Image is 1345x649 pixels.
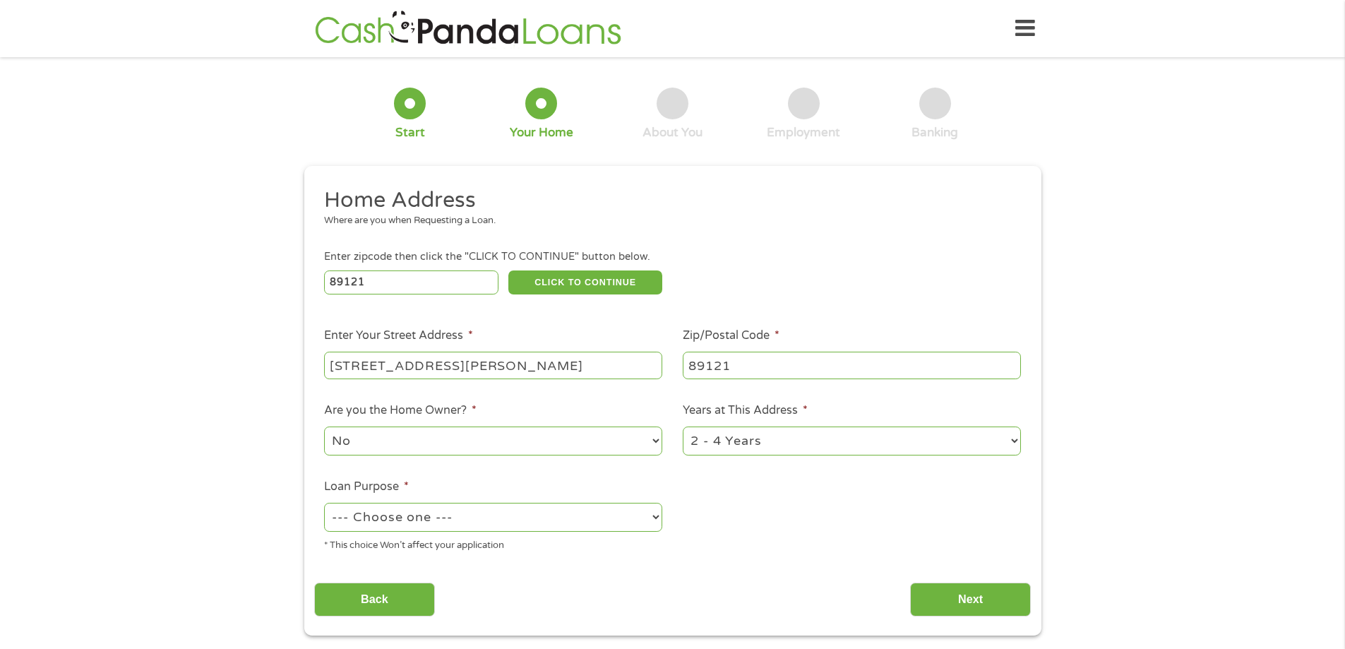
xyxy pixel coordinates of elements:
[324,352,662,379] input: 1 Main Street
[324,249,1020,265] div: Enter zipcode then click the "CLICK TO CONTINUE" button below.
[910,583,1031,617] input: Next
[324,328,473,343] label: Enter Your Street Address
[510,125,573,141] div: Your Home
[314,583,435,617] input: Back
[683,328,779,343] label: Zip/Postal Code
[324,214,1010,228] div: Where are you when Requesting a Loan.
[395,125,425,141] div: Start
[324,480,409,494] label: Loan Purpose
[767,125,840,141] div: Employment
[324,186,1010,215] h2: Home Address
[911,125,958,141] div: Banking
[642,125,703,141] div: About You
[311,8,626,49] img: GetLoanNow Logo
[683,403,808,418] label: Years at This Address
[324,403,477,418] label: Are you the Home Owner?
[324,534,662,553] div: * This choice Won’t affect your application
[508,270,662,294] button: CLICK TO CONTINUE
[324,270,498,294] input: Enter Zipcode (e.g 01510)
